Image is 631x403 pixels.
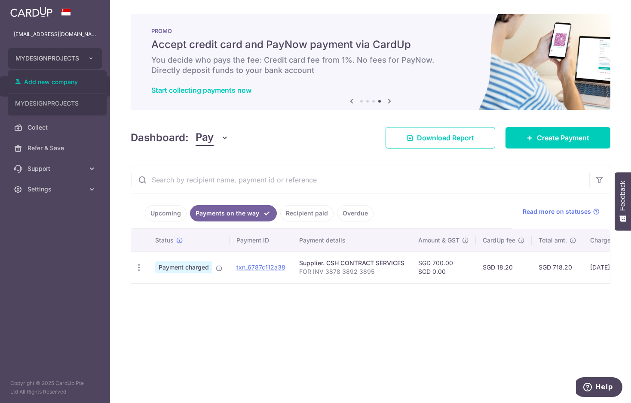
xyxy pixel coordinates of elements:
td: SGD 700.00 SGD 0.00 [411,251,476,283]
a: Upcoming [145,205,187,221]
a: txn_6787c112a38 [236,264,285,271]
p: PROMO [151,27,590,34]
h5: Accept credit card and PayNow payment via CardUp [151,38,590,52]
p: [EMAIL_ADDRESS][DOMAIN_NAME] [14,30,96,39]
span: Settings [28,185,84,194]
span: Status [155,236,174,245]
a: Add new company [8,74,106,90]
span: Support [28,164,84,173]
a: Overdue [337,205,374,221]
td: SGD 718.20 [532,251,583,283]
th: Payment details [292,229,411,251]
p: FOR INV 3878 3892 3895 [299,267,404,276]
span: Refer & Save [28,144,84,152]
a: MYDESIGNPROJECTS [8,96,106,111]
img: paynow Banner [131,14,610,110]
td: SGD 18.20 [476,251,532,283]
span: Total amt. [539,236,567,245]
a: Recipient paid [280,205,334,221]
button: Feedback - Show survey [615,172,631,230]
ul: MYDESIGNPROJECTS [8,70,107,115]
a: Payments on the way [190,205,277,221]
span: Download Report [417,133,474,143]
span: Charge date [590,236,625,245]
span: MYDESIGNPROJECTS [15,54,79,63]
button: MYDESIGNPROJECTS [8,48,102,69]
span: Amount & GST [418,236,459,245]
span: CardUp fee [483,236,515,245]
h6: You decide who pays the fee: Credit card fee from 1%. No fees for PayNow. Directly deposit funds ... [151,55,590,76]
th: Payment ID [230,229,292,251]
span: Collect [28,123,84,132]
img: CardUp [10,7,52,17]
span: Create Payment [537,133,589,143]
a: Create Payment [505,127,610,148]
a: Download Report [386,127,495,148]
span: Feedback [619,181,627,211]
span: Read more on statuses [523,207,591,216]
a: Start collecting payments now [151,86,251,94]
div: Supplier. CSH CONTRACT SERVICES [299,259,404,267]
span: Payment charged [155,261,212,273]
input: Search by recipient name, payment id or reference [131,166,589,194]
h4: Dashboard: [131,130,189,145]
span: Pay [196,130,214,146]
a: Read more on statuses [523,207,600,216]
button: Pay [196,130,229,146]
iframe: Opens a widget where you can find more information [576,377,622,399]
